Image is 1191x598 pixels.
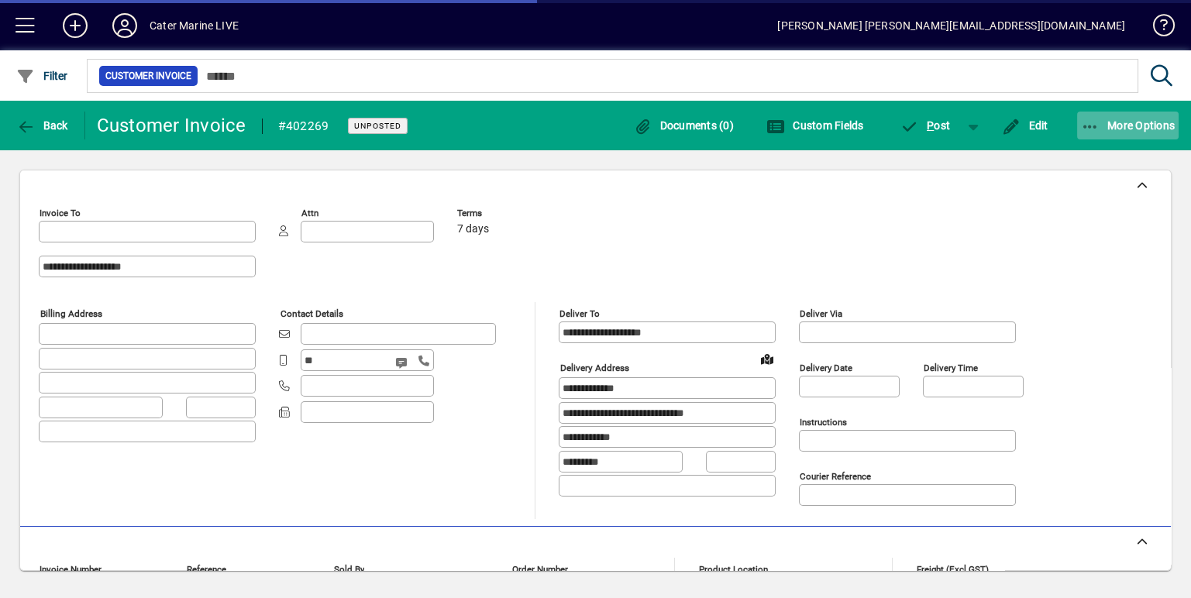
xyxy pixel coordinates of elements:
div: #402269 [278,114,329,139]
button: Profile [100,12,150,40]
button: Documents (0) [629,112,738,139]
button: Back [12,112,72,139]
div: Customer Invoice [97,113,246,138]
span: Customer Invoice [105,68,191,84]
a: Knowledge Base [1141,3,1172,53]
mat-label: Product location [699,564,768,575]
span: Unposted [354,121,401,131]
button: Filter [12,62,72,90]
mat-label: Reference [187,564,226,575]
span: Custom Fields [766,119,864,132]
button: Post [893,112,959,139]
span: More Options [1081,119,1176,132]
a: View on map [755,346,780,371]
mat-label: Instructions [800,417,847,428]
div: Cater Marine LIVE [150,13,239,38]
mat-label: Freight (excl GST) [917,564,989,575]
mat-label: Attn [301,208,318,218]
mat-label: Delivery time [924,363,978,373]
button: Edit [998,112,1052,139]
mat-label: Deliver To [559,308,600,319]
mat-label: Invoice To [40,208,81,218]
mat-label: Courier Reference [800,471,871,482]
span: Edit [1002,119,1048,132]
mat-label: Sold by [334,564,364,575]
span: Filter [16,70,68,82]
button: Send SMS [384,344,422,381]
mat-label: Deliver via [800,308,842,319]
span: 7 days [457,223,489,235]
span: Terms [457,208,550,218]
span: ost [900,119,951,132]
button: Custom Fields [762,112,868,139]
button: More Options [1077,112,1179,139]
span: Back [16,119,68,132]
mat-label: Order number [512,564,568,575]
mat-label: Delivery date [800,363,852,373]
div: [PERSON_NAME] [PERSON_NAME][EMAIL_ADDRESS][DOMAIN_NAME] [777,13,1125,38]
span: P [927,119,934,132]
mat-label: Invoice number [40,564,102,575]
button: Add [50,12,100,40]
span: Documents (0) [633,119,734,132]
